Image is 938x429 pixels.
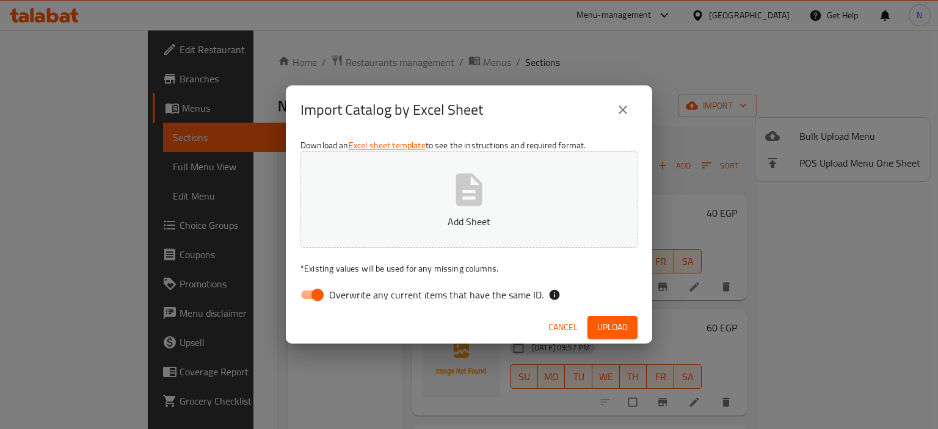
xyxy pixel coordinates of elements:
[548,320,578,335] span: Cancel
[587,316,638,339] button: Upload
[597,320,628,335] span: Upload
[300,100,483,120] h2: Import Catalog by Excel Sheet
[319,214,619,229] p: Add Sheet
[300,262,638,275] p: Existing values will be used for any missing columns.
[544,316,583,339] button: Cancel
[349,137,426,153] a: Excel sheet template
[329,287,544,302] span: Overwrite any current items that have the same ID.
[300,151,638,248] button: Add Sheet
[286,134,652,311] div: Download an to see the instructions and required format.
[608,95,638,124] button: close
[548,289,561,301] svg: If the overwrite option isn't selected, then the items that match an existing ID will be ignored ...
